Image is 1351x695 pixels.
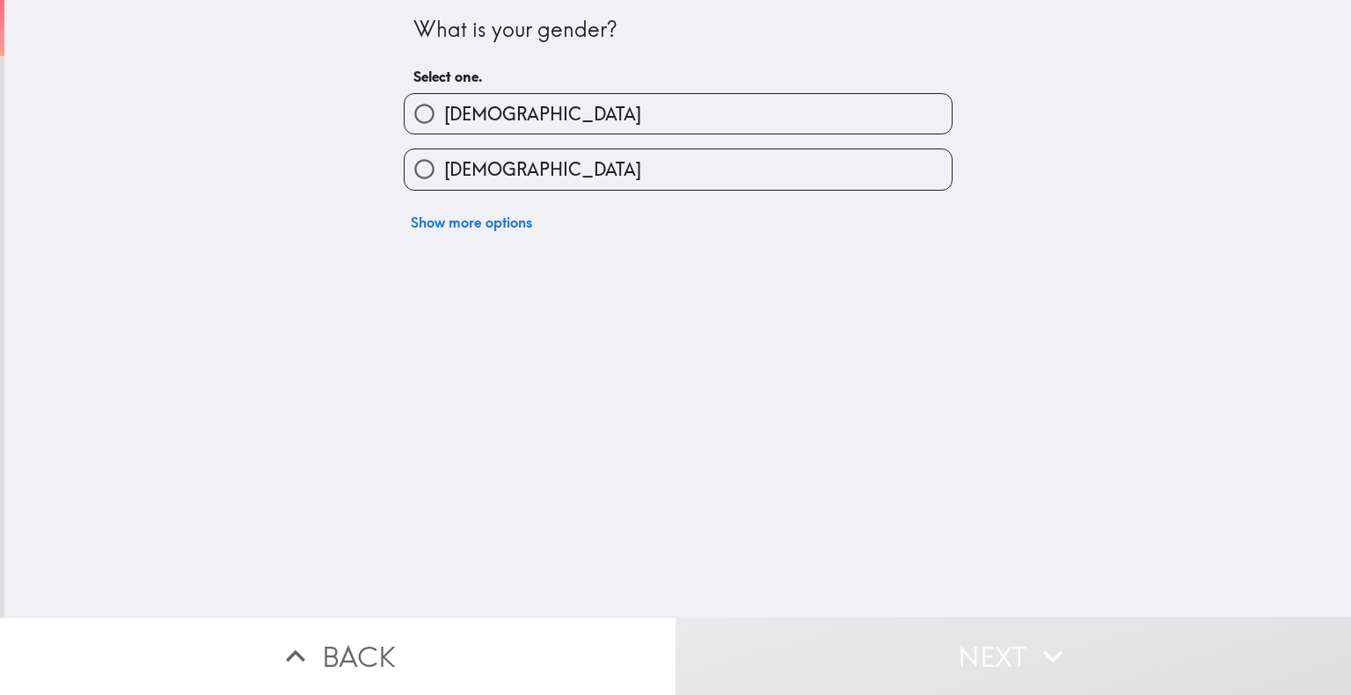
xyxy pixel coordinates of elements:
[404,205,539,240] button: Show more options
[675,617,1351,695] button: Next
[405,94,952,134] button: [DEMOGRAPHIC_DATA]
[405,149,952,189] button: [DEMOGRAPHIC_DATA]
[444,102,641,127] span: [DEMOGRAPHIC_DATA]
[444,157,641,182] span: [DEMOGRAPHIC_DATA]
[413,15,943,45] div: What is your gender?
[413,67,943,86] h6: Select one.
